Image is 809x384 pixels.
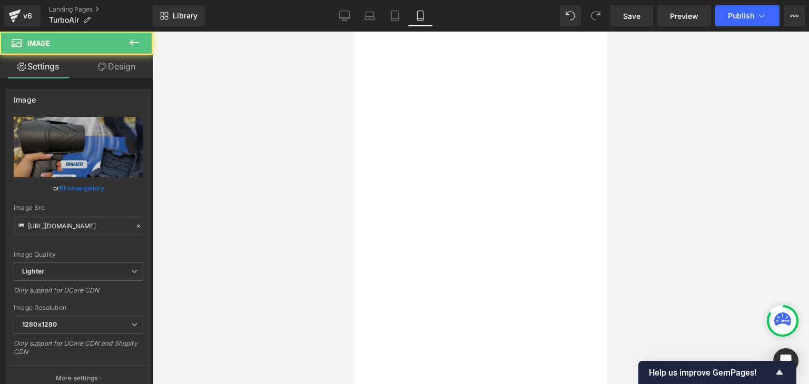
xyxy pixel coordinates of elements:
[173,11,198,21] span: Library
[14,339,143,363] div: Only support for UCare CDN and Shopify CDN
[21,9,34,23] div: v6
[649,368,773,378] span: Help us improve GemPages!
[14,183,143,194] div: or
[657,5,711,26] a: Preview
[670,11,698,22] span: Preview
[14,89,36,104] div: Image
[623,11,640,22] span: Save
[78,55,155,78] a: Design
[14,204,143,211] div: Image Src
[784,5,805,26] button: More
[560,5,581,26] button: Undo
[14,251,143,258] div: Image Quality
[22,320,57,328] b: 1280x1280
[49,16,79,24] span: TurboAir
[408,5,433,26] a: Mobile
[49,5,153,14] a: Landing Pages
[27,39,50,47] span: Image
[773,348,798,373] div: Open Intercom Messenger
[14,304,143,311] div: Image Resolution
[382,5,408,26] a: Tablet
[14,217,143,235] input: Link
[60,179,104,197] a: Browse gallery
[153,5,205,26] a: New Library
[22,267,44,275] b: Lighter
[4,5,41,26] a: v6
[728,12,754,20] span: Publish
[585,5,606,26] button: Redo
[14,286,143,301] div: Only support for UCare CDN
[357,5,382,26] a: Laptop
[649,366,786,379] button: Show survey - Help us improve GemPages!
[332,5,357,26] a: Desktop
[715,5,780,26] button: Publish
[56,373,98,383] p: More settings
